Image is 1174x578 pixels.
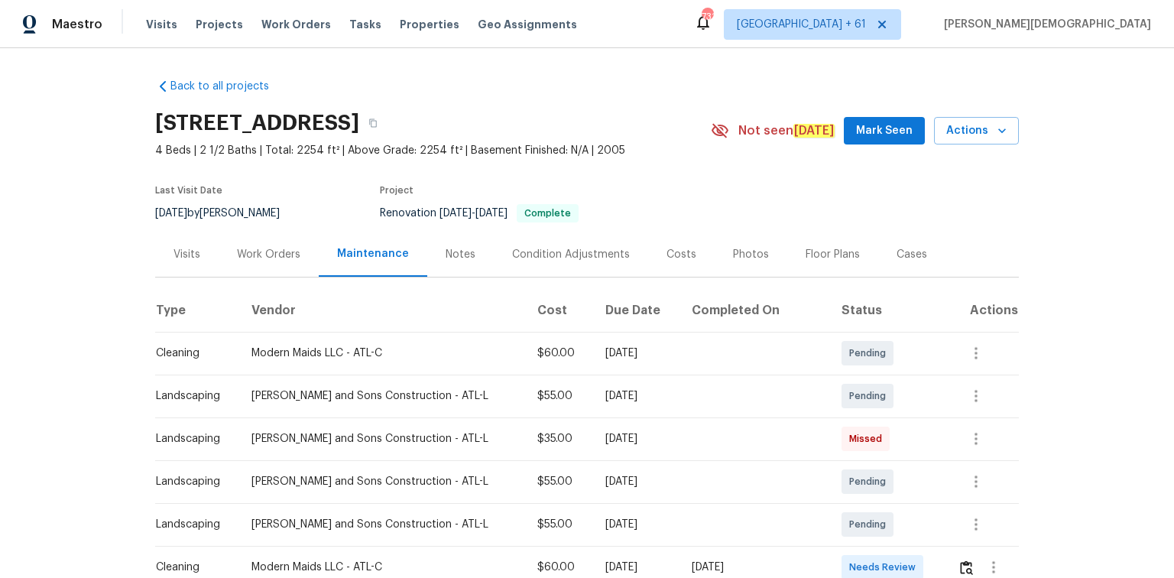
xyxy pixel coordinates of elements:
img: Review Icon [960,560,973,575]
div: $55.00 [537,474,581,489]
div: [PERSON_NAME] and Sons Construction - ATL-L [251,517,513,532]
div: by [PERSON_NAME] [155,204,298,222]
button: Mark Seen [844,117,925,145]
button: Copy Address [359,109,387,137]
span: Mark Seen [856,122,913,141]
th: Completed On [679,289,829,332]
span: Last Visit Date [155,186,222,195]
div: Work Orders [237,247,300,262]
span: Complete [518,209,577,218]
div: Landscaping [156,474,227,489]
div: [DATE] [605,431,668,446]
span: Projects [196,17,243,32]
div: $35.00 [537,431,581,446]
h2: [STREET_ADDRESS] [155,115,359,131]
div: [PERSON_NAME] and Sons Construction - ATL-L [251,431,513,446]
span: Missed [849,431,888,446]
a: Back to all projects [155,79,302,94]
span: Not seen [738,123,835,138]
div: Maintenance [337,246,409,261]
th: Due Date [593,289,680,332]
span: Pending [849,474,892,489]
div: Landscaping [156,431,227,446]
span: Project [380,186,413,195]
span: Pending [849,388,892,404]
th: Type [155,289,239,332]
span: - [439,208,508,219]
div: Costs [666,247,696,262]
div: [DATE] [605,346,668,361]
div: Cleaning [156,346,227,361]
div: Floor Plans [806,247,860,262]
span: Actions [946,122,1007,141]
span: Properties [400,17,459,32]
th: Cost [525,289,593,332]
em: [DATE] [793,124,835,138]
div: [PERSON_NAME] and Sons Construction - ATL-L [251,474,513,489]
div: $60.00 [537,346,581,361]
span: [PERSON_NAME][DEMOGRAPHIC_DATA] [938,17,1151,32]
div: Visits [174,247,200,262]
span: [DATE] [155,208,187,219]
div: [DATE] [605,517,668,532]
div: [DATE] [605,560,668,575]
span: Work Orders [261,17,331,32]
span: Pending [849,346,892,361]
span: Maestro [52,17,102,32]
span: [DATE] [439,208,472,219]
div: Landscaping [156,388,227,404]
span: Needs Review [849,560,922,575]
span: [GEOGRAPHIC_DATA] + 61 [737,17,866,32]
div: Condition Adjustments [512,247,630,262]
div: $60.00 [537,560,581,575]
span: Geo Assignments [478,17,577,32]
button: Actions [934,117,1019,145]
span: Visits [146,17,177,32]
div: Cases [897,247,927,262]
div: Notes [446,247,475,262]
div: Modern Maids LLC - ATL-C [251,346,513,361]
span: Tasks [349,19,381,30]
th: Actions [945,289,1019,332]
span: 4 Beds | 2 1/2 Baths | Total: 2254 ft² | Above Grade: 2254 ft² | Basement Finished: N/A | 2005 [155,143,711,158]
div: Cleaning [156,560,227,575]
div: Modern Maids LLC - ATL-C [251,560,513,575]
div: [PERSON_NAME] and Sons Construction - ATL-L [251,388,513,404]
th: Vendor [239,289,525,332]
span: Pending [849,517,892,532]
div: 731 [702,9,712,24]
div: $55.00 [537,517,581,532]
div: Photos [733,247,769,262]
div: $55.00 [537,388,581,404]
span: [DATE] [475,208,508,219]
div: [DATE] [605,474,668,489]
th: Status [829,289,945,332]
div: [DATE] [692,560,817,575]
div: [DATE] [605,388,668,404]
div: Landscaping [156,517,227,532]
span: Renovation [380,208,579,219]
